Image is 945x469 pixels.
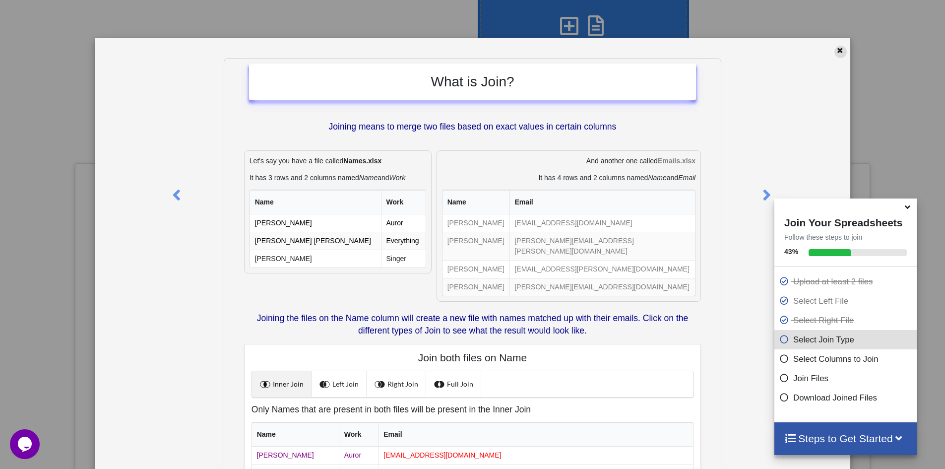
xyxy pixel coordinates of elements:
[442,190,509,214] th: Name
[774,214,917,229] h4: Join Your Spreadsheets
[343,157,381,165] b: Names.xlsx
[252,371,312,397] a: Inner Join
[509,232,695,260] td: [PERSON_NAME][EMAIL_ADDRESS][PERSON_NAME][DOMAIN_NAME]
[252,404,693,415] h5: Only Names that are present in both files will be present in the Inner Join
[442,173,695,183] p: It has 4 rows and 2 columns named and
[442,260,509,278] td: [PERSON_NAME]
[359,174,378,182] i: Name
[779,295,914,307] p: Select Left File
[658,157,695,165] b: Emails.xlsx
[779,392,914,404] p: Download Joined Files
[250,250,381,268] td: [PERSON_NAME]
[774,232,917,242] p: Follow these steps to join
[381,250,426,268] td: Singer
[367,371,426,397] a: Right Join
[442,278,509,296] td: [PERSON_NAME]
[442,214,509,232] td: [PERSON_NAME]
[509,214,695,232] td: [EMAIL_ADDRESS][DOMAIN_NAME]
[779,334,914,346] p: Select Join Type
[779,275,914,288] p: Upload at least 2 files
[678,174,695,182] i: Email
[509,260,695,278] td: [EMAIL_ADDRESS][PERSON_NAME][DOMAIN_NAME]
[250,173,426,183] p: It has 3 rows and 2 columns named and
[381,190,426,214] th: Work
[784,432,907,445] h4: Steps to Get Started
[339,422,378,447] th: Work
[244,312,701,337] p: Joining the files on the Name column will create a new file with names matched up with their emai...
[779,372,914,385] p: Join Files
[250,156,426,166] p: Let's say you have a file called
[381,232,426,250] td: Everything
[252,447,339,464] td: [PERSON_NAME]
[259,73,686,90] h2: What is Join?
[250,232,381,250] td: [PERSON_NAME] [PERSON_NAME]
[252,351,693,364] h4: Join both files on Name
[648,174,666,182] i: Name
[426,371,481,397] a: Full Join
[779,353,914,365] p: Select Columns to Join
[378,447,693,464] td: [EMAIL_ADDRESS][DOMAIN_NAME]
[339,447,378,464] td: Auror
[509,278,695,296] td: [PERSON_NAME][EMAIL_ADDRESS][DOMAIN_NAME]
[312,371,367,397] a: Left Join
[381,214,426,232] td: Auror
[378,422,693,447] th: Email
[509,190,695,214] th: Email
[249,121,696,133] p: Joining means to merge two files based on exact values in certain columns
[779,314,914,327] p: Select Right File
[252,422,339,447] th: Name
[389,174,406,182] i: Work
[250,214,381,232] td: [PERSON_NAME]
[784,248,798,256] b: 43 %
[442,156,695,166] p: And another one called
[10,429,42,459] iframe: chat widget
[442,232,509,260] td: [PERSON_NAME]
[250,190,381,214] th: Name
